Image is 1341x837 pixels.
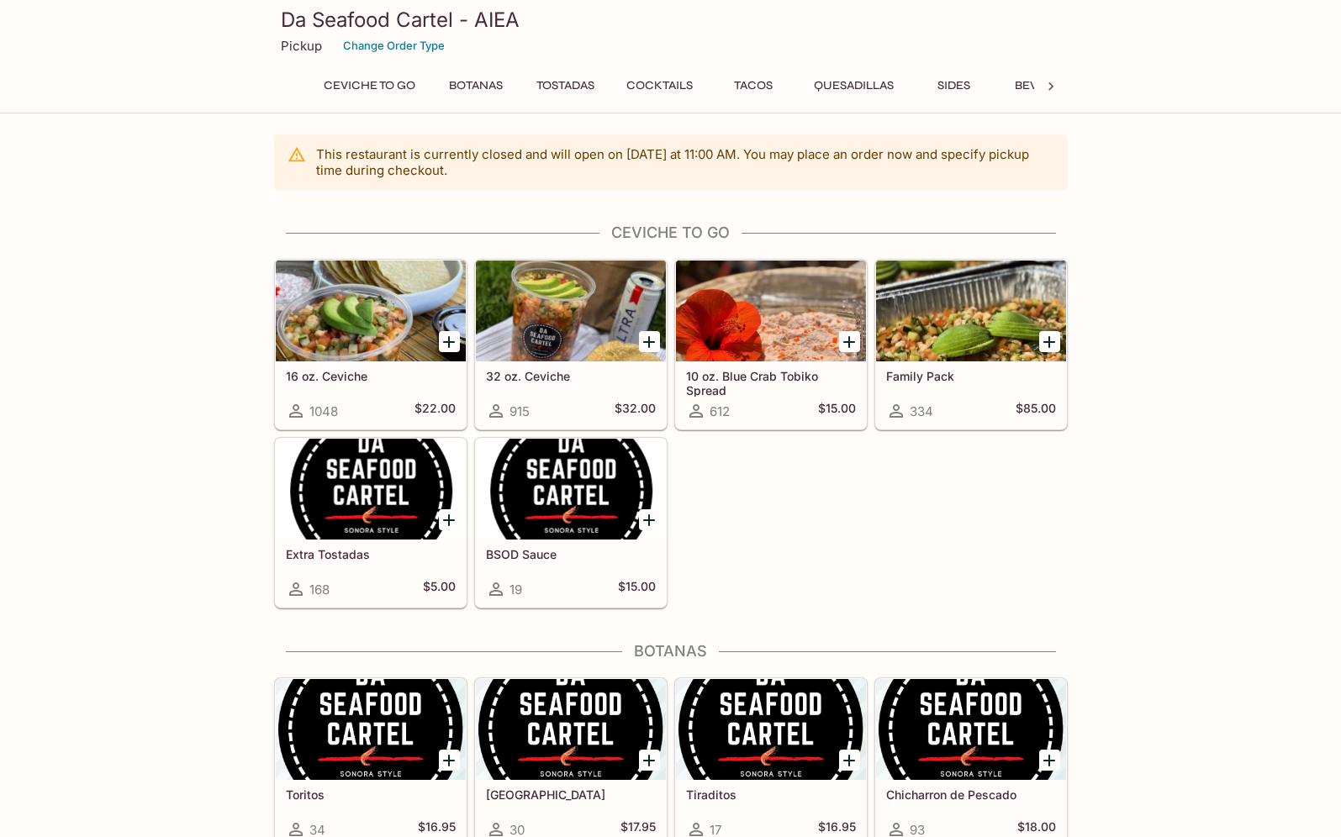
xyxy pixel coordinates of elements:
p: This restaurant is currently closed and will open on [DATE] at 11:00 AM . You may place an order ... [316,146,1054,178]
div: Toritos [276,679,466,780]
h5: BSOD Sauce [486,547,656,561]
button: Tostadas [527,74,604,97]
a: Family Pack334$85.00 [875,260,1067,429]
button: Sides [916,74,992,97]
a: 32 oz. Ceviche915$32.00 [475,260,667,429]
h5: $85.00 [1016,401,1056,421]
div: Family Pack [876,261,1066,361]
button: Beverages [1006,74,1094,97]
span: 1048 [309,403,338,419]
a: 16 oz. Ceviche1048$22.00 [275,260,467,429]
button: Add Chipilon [639,750,660,771]
button: Add 32 oz. Ceviche [639,331,660,352]
h5: $5.00 [423,579,456,599]
div: BSOD Sauce [476,439,666,540]
button: Ceviche To Go [314,74,425,97]
h5: $15.00 [618,579,656,599]
h5: [GEOGRAPHIC_DATA] [486,787,656,802]
button: Add Extra Tostadas [439,509,460,530]
h4: Botanas [274,642,1068,661]
h5: 32 oz. Ceviche [486,369,656,383]
h5: $15.00 [818,401,856,421]
button: Tacos [715,74,791,97]
h5: $32.00 [615,401,656,421]
button: Quesadillas [805,74,903,97]
button: Add Tiraditos [839,750,860,771]
h5: 16 oz. Ceviche [286,369,456,383]
button: Botanas [438,74,514,97]
p: Pickup [281,38,322,54]
h5: Toritos [286,787,456,802]
span: 19 [509,582,522,597]
span: 334 [910,403,933,419]
div: 10 oz. Blue Crab Tobiko Spread [676,261,866,361]
div: Chipilon [476,679,666,780]
a: 10 oz. Blue Crab Tobiko Spread612$15.00 [675,260,867,429]
div: Tiraditos [676,679,866,780]
h5: $22.00 [414,401,456,421]
a: Extra Tostadas168$5.00 [275,438,467,608]
button: Cocktails [617,74,702,97]
h5: Extra Tostadas [286,547,456,561]
div: Extra Tostadas [276,439,466,540]
h3: Da Seafood Cartel - AIEA [281,7,1061,33]
button: Add Family Pack [1039,331,1060,352]
a: BSOD Sauce19$15.00 [475,438,667,608]
div: 32 oz. Ceviche [476,261,666,361]
h5: Family Pack [886,369,1056,383]
h5: Chicharron de Pescado [886,787,1056,802]
button: Add Chicharron de Pescado [1039,750,1060,771]
button: Change Order Type [335,33,452,59]
div: 16 oz. Ceviche [276,261,466,361]
h5: 10 oz. Blue Crab Tobiko Spread [686,369,856,397]
button: Add BSOD Sauce [639,509,660,530]
h5: Tiraditos [686,787,856,802]
span: 915 [509,403,530,419]
span: 168 [309,582,330,597]
button: Add 16 oz. Ceviche [439,331,460,352]
span: 612 [710,403,730,419]
div: Chicharron de Pescado [876,679,1066,780]
button: Add 10 oz. Blue Crab Tobiko Spread [839,331,860,352]
h4: Ceviche To Go [274,224,1068,242]
button: Add Toritos [439,750,460,771]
